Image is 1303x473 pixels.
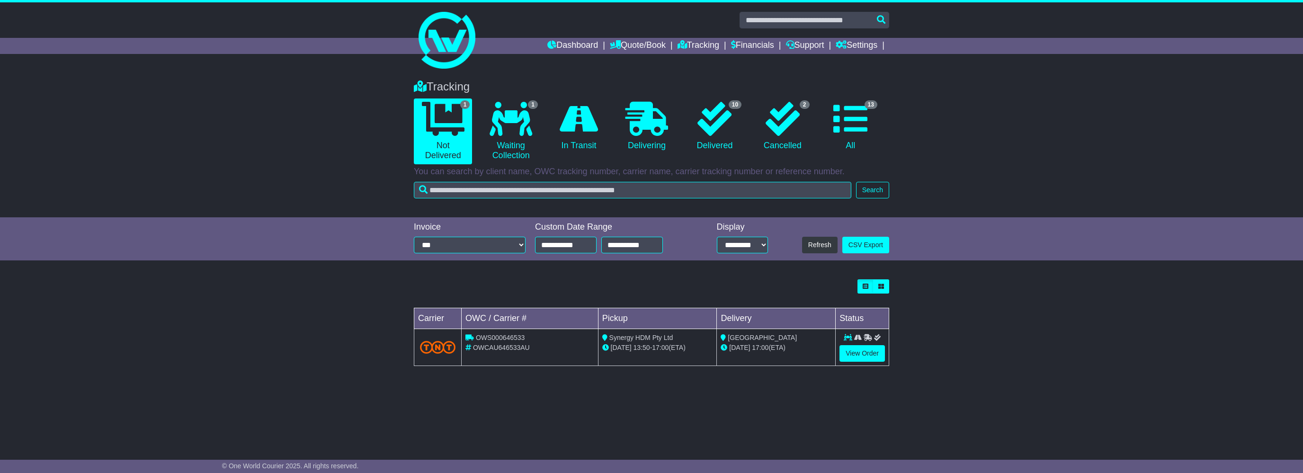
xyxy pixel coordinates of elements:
a: 1 Not Delivered [414,98,472,164]
span: Synergy HDM Pty Ltd [609,334,673,341]
span: [DATE] [729,344,750,351]
a: In Transit [550,98,608,154]
td: Pickup [598,308,717,329]
div: Display [717,222,768,232]
a: Financials [731,38,774,54]
a: Settings [836,38,877,54]
a: 2 Cancelled [753,98,812,154]
button: Refresh [802,237,838,253]
span: 10 [729,100,741,109]
span: OWCAU646533AU [473,344,530,351]
a: Delivering [617,98,676,154]
a: CSV Export [842,237,889,253]
img: TNT_Domestic.png [420,341,455,354]
div: - (ETA) [602,343,713,353]
div: Tracking [409,80,894,94]
span: [DATE] [611,344,632,351]
a: Dashboard [547,38,598,54]
a: 10 Delivered [686,98,744,154]
td: Delivery [717,308,836,329]
a: Quote/Book [610,38,666,54]
div: Custom Date Range [535,222,687,232]
a: 1 Waiting Collection [482,98,540,164]
span: OWS000646533 [476,334,525,341]
a: Tracking [678,38,719,54]
span: 13 [865,100,877,109]
div: (ETA) [721,343,831,353]
td: OWC / Carrier # [462,308,598,329]
span: © One World Courier 2025. All rights reserved. [222,462,359,470]
a: Support [786,38,824,54]
span: 17:00 [652,344,669,351]
span: 1 [528,100,538,109]
span: 2 [800,100,810,109]
td: Status [836,308,889,329]
p: You can search by client name, OWC tracking number, carrier name, carrier tracking number or refe... [414,167,889,177]
span: 13:50 [634,344,650,351]
button: Search [856,182,889,198]
td: Carrier [414,308,462,329]
a: View Order [839,345,885,362]
span: [GEOGRAPHIC_DATA] [728,334,797,341]
span: 1 [460,100,470,109]
span: 17:00 [752,344,768,351]
a: 13 All [821,98,880,154]
div: Invoice [414,222,526,232]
